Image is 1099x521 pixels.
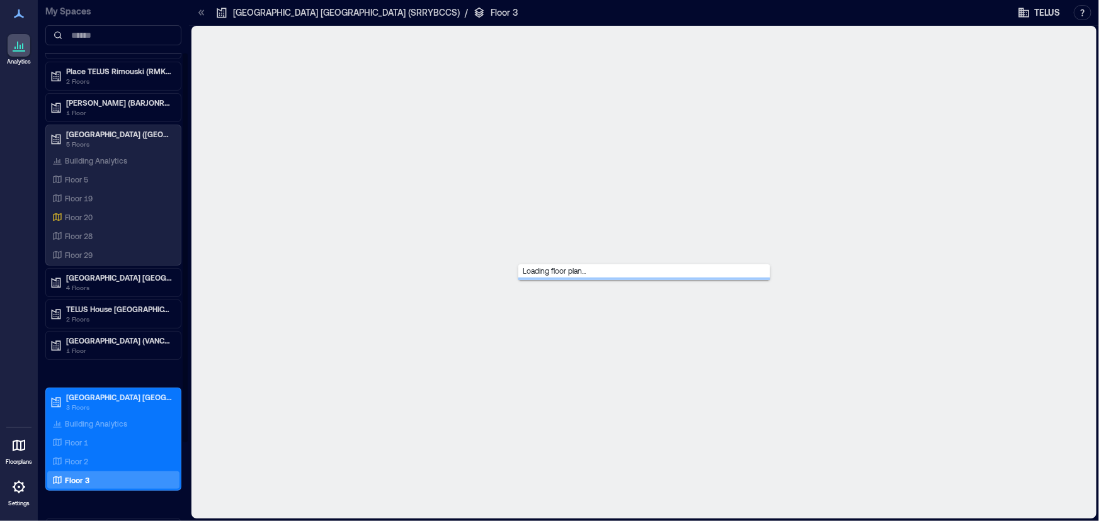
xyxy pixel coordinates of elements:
p: Floor 29 [65,250,93,260]
p: Floor 3 [491,6,518,19]
p: 2 Floors [66,314,172,324]
a: Analytics [3,30,35,69]
p: 3 Floors [66,402,172,412]
p: [GEOGRAPHIC_DATA] (VANCBC01) [66,335,172,345]
p: [GEOGRAPHIC_DATA] ([GEOGRAPHIC_DATA]) [66,129,172,139]
p: [PERSON_NAME] (BARJONRN) - CLOSED [66,98,172,108]
p: 1 Floor [66,108,172,118]
p: / [465,6,468,19]
p: Building Analytics [65,418,127,429]
p: Floor 19 [65,193,93,203]
p: Floor 20 [65,212,93,222]
p: 5 Floors [66,139,172,149]
a: Settings [4,472,34,511]
p: Floor 28 [65,231,93,241]
span: TELUS [1034,6,1060,19]
p: [GEOGRAPHIC_DATA] [GEOGRAPHIC_DATA] (SRRYBCCS) [233,6,460,19]
p: Building Analytics [65,155,127,165]
p: Place TELUS Rimouski (RMKIPQQT) [66,66,172,76]
span: Loading floor plan... [518,261,591,280]
p: [GEOGRAPHIC_DATA] [GEOGRAPHIC_DATA] (SRRYBCCS) [66,392,172,402]
p: [GEOGRAPHIC_DATA] [GEOGRAPHIC_DATA]-4519 (BNBYBCDW) [66,272,172,283]
p: Floor 3 [65,475,89,485]
p: Floor 1 [65,437,88,447]
a: Floorplans [2,430,36,469]
p: TELUS House [GEOGRAPHIC_DATA] (OTWCONAL) [66,304,172,314]
p: Floor 2 [65,456,88,466]
button: TELUS [1014,3,1064,23]
p: Analytics [7,58,31,65]
p: Floor 5 [65,174,88,184]
p: 4 Floors [66,283,172,293]
p: 2 Floors [66,76,172,86]
p: 1 Floor [66,345,172,356]
p: Floorplans [6,458,32,466]
p: My Spaces [45,5,181,18]
p: Settings [8,500,30,507]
